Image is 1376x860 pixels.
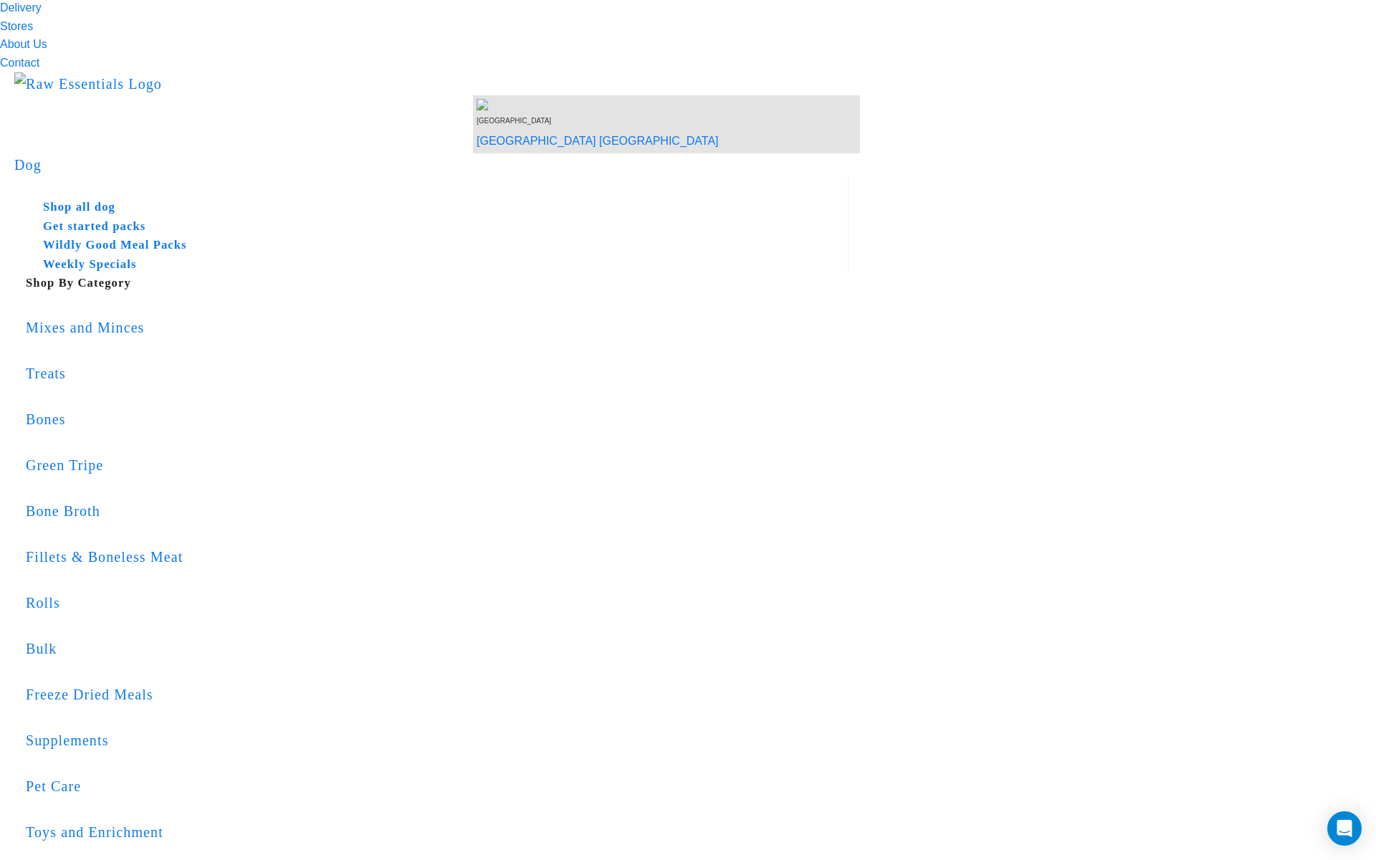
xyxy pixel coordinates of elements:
[26,500,849,522] div: Bone Broth
[26,591,849,614] div: Rolls
[477,117,551,125] span: [GEOGRAPHIC_DATA]
[26,618,849,679] a: Bulk
[26,362,849,385] div: Treats
[26,408,849,431] div: Bones
[26,480,849,542] a: Bone Broth
[26,755,849,817] a: Pet Care
[477,99,491,110] img: van-moving.png
[26,664,849,725] a: Freeze Dried Meals
[26,572,849,634] a: Rolls
[26,198,825,217] a: Shop all dog
[14,72,162,95] img: Raw Essentials Logo
[26,274,849,293] h5: Shop By Category
[26,343,849,404] a: Treats
[477,135,596,147] a: [GEOGRAPHIC_DATA]
[26,236,825,255] a: Wildly Good Meal Packs
[26,388,849,450] a: Bones
[26,454,849,477] div: Green Tripe
[26,526,849,588] a: Fillets & Boneless Meat
[1327,811,1362,846] div: Open Intercom Messenger
[26,775,849,798] div: Pet Care
[26,316,849,339] div: Mixes and Minces
[26,683,849,706] div: Freeze Dried Meals
[26,709,849,771] a: Supplements
[26,255,825,274] a: Weekly Specials
[43,236,825,255] h5: Wildly Good Meal Packs
[43,217,825,236] h5: Get started packs
[26,545,849,568] div: Fillets & Boneless Meat
[26,297,849,358] a: Mixes and Minces
[26,729,849,752] div: Supplements
[26,637,849,660] div: Bulk
[26,217,825,236] a: Get started packs
[26,821,849,844] div: Toys and Enrichment
[43,255,825,274] h5: Weekly Specials
[26,434,849,496] a: Green Tripe
[43,198,825,217] h5: Shop all dog
[599,135,719,147] a: [GEOGRAPHIC_DATA]
[14,157,42,173] a: Dog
